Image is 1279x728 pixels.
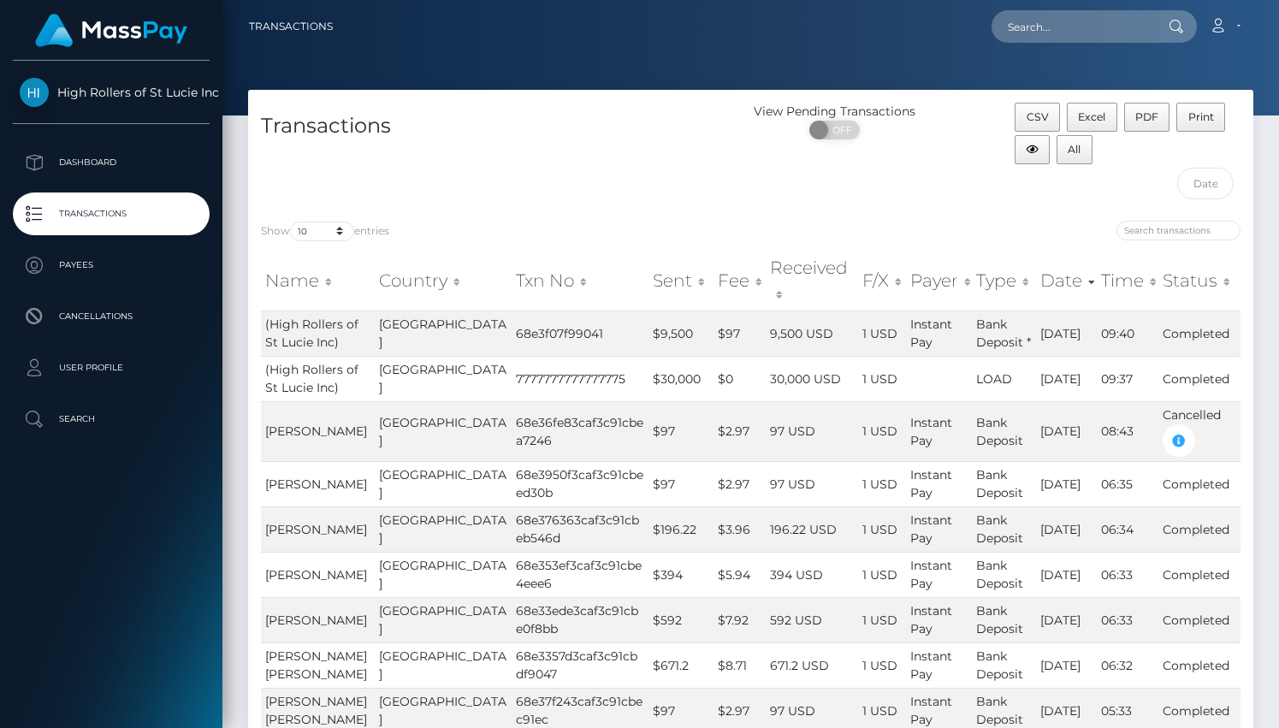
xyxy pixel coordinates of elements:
[766,401,858,461] td: 97 USD
[1158,597,1241,642] td: Completed
[648,311,714,356] td: $9,500
[766,356,858,401] td: 30,000 USD
[512,552,648,597] td: 68e353ef3caf3c91cbe4eee6
[13,141,210,184] a: Dashboard
[20,201,203,227] p: Transactions
[375,506,512,552] td: [GEOGRAPHIC_DATA]
[1158,356,1241,401] td: Completed
[512,506,648,552] td: 68e376363caf3c91cbeb546d
[1078,110,1105,123] span: Excel
[751,103,919,121] div: View Pending Transactions
[1036,461,1097,506] td: [DATE]
[714,401,766,461] td: $2.97
[858,251,906,311] th: F/X: activate to sort column ascending
[910,603,952,636] span: Instant Pay
[375,461,512,506] td: [GEOGRAPHIC_DATA]
[1097,642,1158,688] td: 06:32
[1068,143,1081,156] span: All
[512,642,648,688] td: 68e3357d3caf3c91cbdf9047
[714,506,766,552] td: $3.96
[265,694,367,727] span: [PERSON_NAME] [PERSON_NAME]
[1036,552,1097,597] td: [DATE]
[1097,311,1158,356] td: 09:40
[512,461,648,506] td: 68e3950f3caf3c91cbeed30b
[1158,311,1241,356] td: Completed
[1158,552,1241,597] td: Completed
[714,461,766,506] td: $2.97
[375,356,512,401] td: [GEOGRAPHIC_DATA]
[910,415,952,448] span: Instant Pay
[766,642,858,688] td: 671.2 USD
[1177,168,1234,199] input: Date filter
[910,558,952,591] span: Instant Pay
[512,311,648,356] td: 68e3f07f99041
[766,552,858,597] td: 394 USD
[512,251,648,311] th: Txn No: activate to sort column ascending
[375,401,512,461] td: [GEOGRAPHIC_DATA]
[714,251,766,311] th: Fee: activate to sort column ascending
[766,461,858,506] td: 97 USD
[714,356,766,401] td: $0
[13,244,210,287] a: Payees
[20,406,203,432] p: Search
[13,295,210,338] a: Cancellations
[648,401,714,461] td: $97
[1097,506,1158,552] td: 06:34
[265,522,367,537] span: [PERSON_NAME]
[858,311,906,356] td: 1 USD
[1036,642,1097,688] td: [DATE]
[972,461,1037,506] td: Bank Deposit
[512,597,648,642] td: 68e33ede3caf3c91cbe0f8bb
[766,597,858,642] td: 592 USD
[20,252,203,278] p: Payees
[648,251,714,311] th: Sent: activate to sort column ascending
[1116,221,1241,240] input: Search transactions
[265,423,367,439] span: [PERSON_NAME]
[265,476,367,492] span: [PERSON_NAME]
[819,121,862,139] span: OFF
[714,311,766,356] td: $97
[375,597,512,642] td: [GEOGRAPHIC_DATA]
[13,192,210,235] a: Transactions
[20,150,203,175] p: Dashboard
[972,251,1037,311] th: Type: activate to sort column ascending
[1158,251,1241,311] th: Status: activate to sort column ascending
[1015,103,1060,132] button: CSV
[766,311,858,356] td: 9,500 USD
[13,85,210,100] span: High Rollers of St Lucie Inc
[858,356,906,401] td: 1 USD
[265,613,367,628] span: [PERSON_NAME]
[972,597,1037,642] td: Bank Deposit
[512,401,648,461] td: 68e36fe83caf3c91cbea7246
[1097,552,1158,597] td: 06:33
[972,356,1037,401] td: LOAD
[1097,597,1158,642] td: 06:33
[265,362,358,395] span: (High Rollers of St Lucie Inc)
[1057,135,1092,164] button: All
[261,222,389,241] label: Show entries
[858,552,906,597] td: 1 USD
[972,311,1037,356] td: Bank Deposit *
[972,506,1037,552] td: Bank Deposit
[766,251,858,311] th: Received: activate to sort column ascending
[1036,597,1097,642] td: [DATE]
[261,111,738,141] h4: Transactions
[1158,506,1241,552] td: Completed
[714,642,766,688] td: $8.71
[261,251,375,311] th: Name: activate to sort column ascending
[1158,642,1241,688] td: Completed
[1097,251,1158,311] th: Time: activate to sort column ascending
[1027,110,1049,123] span: CSV
[766,506,858,552] td: 196.22 USD
[375,251,512,311] th: Country: activate to sort column ascending
[714,597,766,642] td: $7.92
[858,461,906,506] td: 1 USD
[20,304,203,329] p: Cancellations
[648,552,714,597] td: $394
[1036,311,1097,356] td: [DATE]
[648,461,714,506] td: $97
[1015,135,1050,164] button: Column visibility
[972,401,1037,461] td: Bank Deposit
[1067,103,1117,132] button: Excel
[910,317,952,350] span: Instant Pay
